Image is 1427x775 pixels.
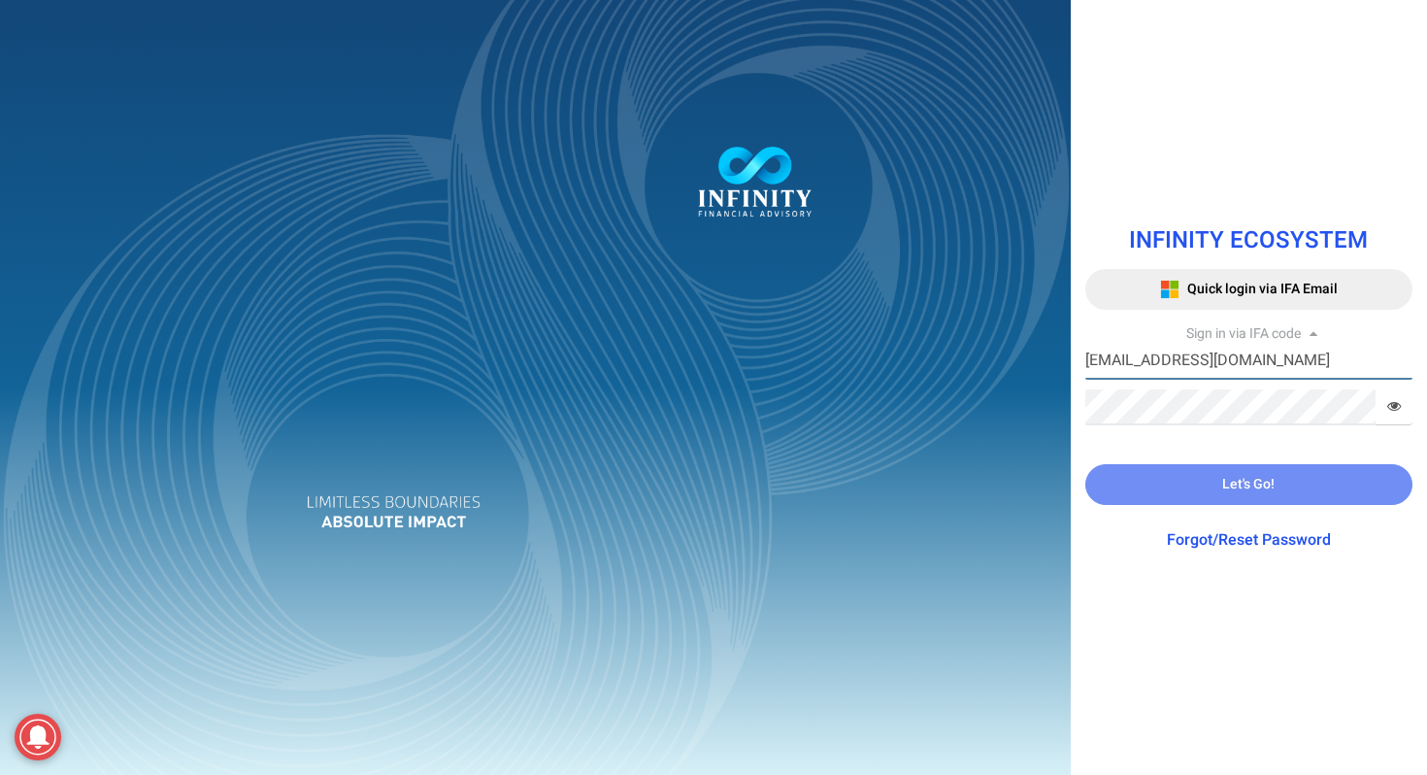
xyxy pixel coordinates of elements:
span: Sign in via IFA code [1186,323,1301,344]
button: Let's Go! [1085,464,1413,505]
span: Quick login via IFA Email [1187,279,1338,299]
button: Quick login via IFA Email [1085,269,1413,310]
h1: INFINITY ECOSYSTEM [1085,228,1413,253]
input: IFA Code [1085,344,1413,380]
span: Let's Go! [1222,474,1275,494]
a: Forgot/Reset Password [1167,528,1331,552]
div: Sign in via IFA code [1085,324,1413,344]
